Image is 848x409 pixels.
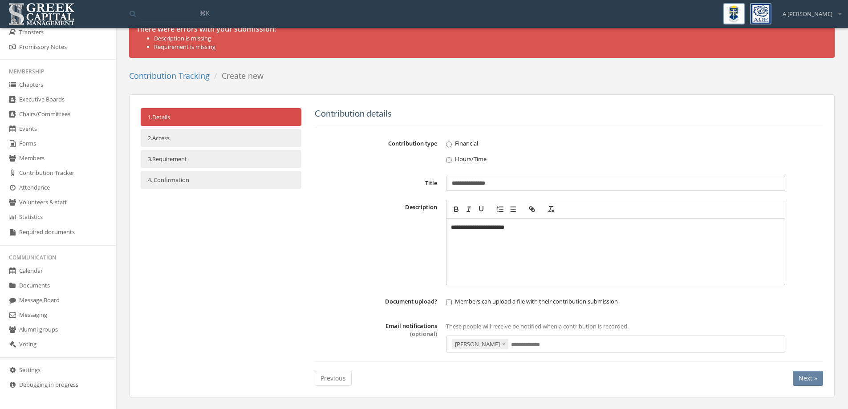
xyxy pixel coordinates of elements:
[199,8,210,17] span: ⌘K
[141,108,301,126] a: 1.Details
[141,150,301,168] a: 3.Requirement
[446,300,452,305] input: Members can upload a file with their contribution submission
[210,70,264,82] li: Create new
[154,34,828,43] li: Description is missing
[315,294,442,310] label: Document upload?
[783,10,832,18] span: A [PERSON_NAME]
[777,3,841,18] div: A [PERSON_NAME]
[315,200,442,285] label: Description
[452,339,508,350] div: [PERSON_NAME]
[141,171,301,189] a: 4. Confirmation
[315,136,442,167] label: Contribution type
[502,340,505,348] span: ×
[385,322,437,338] label: Email notifications
[446,139,751,148] label: Financial
[315,176,442,191] label: Title
[446,142,452,147] input: Financial
[154,43,828,51] li: Requirement is missing
[141,129,301,147] a: 2.Access
[315,371,352,386] button: Previous
[799,374,817,382] span: Next »
[793,371,823,386] button: Next »
[446,321,785,331] p: These people will receive be notified when a contribution is recorded.
[315,108,823,118] h5: Contribution details
[446,157,452,163] input: Hours/Time
[410,330,437,338] span: (optional)
[136,24,276,34] strong: There were errors with your submission:
[446,297,785,306] label: Members can upload a file with their contribution submission
[129,70,210,81] a: Contribution Tracking
[446,154,751,163] label: Hours/Time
